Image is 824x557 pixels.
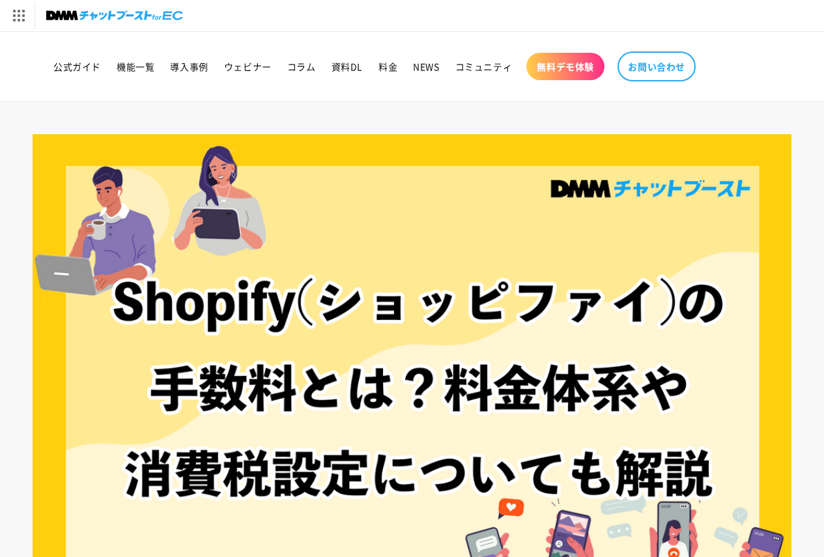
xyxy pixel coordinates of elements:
a: コラム [279,53,324,80]
img: チャットブーストforEC [46,7,183,25]
span: 機能一覧 [117,61,154,72]
a: 導入事例 [162,53,216,80]
a: 公式ガイド [46,53,109,80]
span: 料金 [378,61,397,72]
span: NEWS [413,61,439,72]
a: お問い合わせ [618,51,696,81]
span: 公式ガイド [53,61,101,72]
a: NEWS [405,53,447,80]
span: 導入事例 [170,61,208,72]
a: 料金 [371,53,405,80]
span: コラム [287,61,316,72]
span: ウェビナー [224,61,272,72]
span: コミュニティ [455,61,513,72]
a: 無料デモ体験 [526,53,604,80]
span: お問い合わせ [628,61,685,72]
img: サービス [2,2,35,29]
a: ウェビナー [216,53,279,80]
span: 資料DL [332,61,363,72]
a: 資料DL [324,53,371,80]
a: 機能一覧 [109,53,162,80]
span: 無料デモ体験 [537,61,594,72]
a: コミュニティ [448,53,520,80]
